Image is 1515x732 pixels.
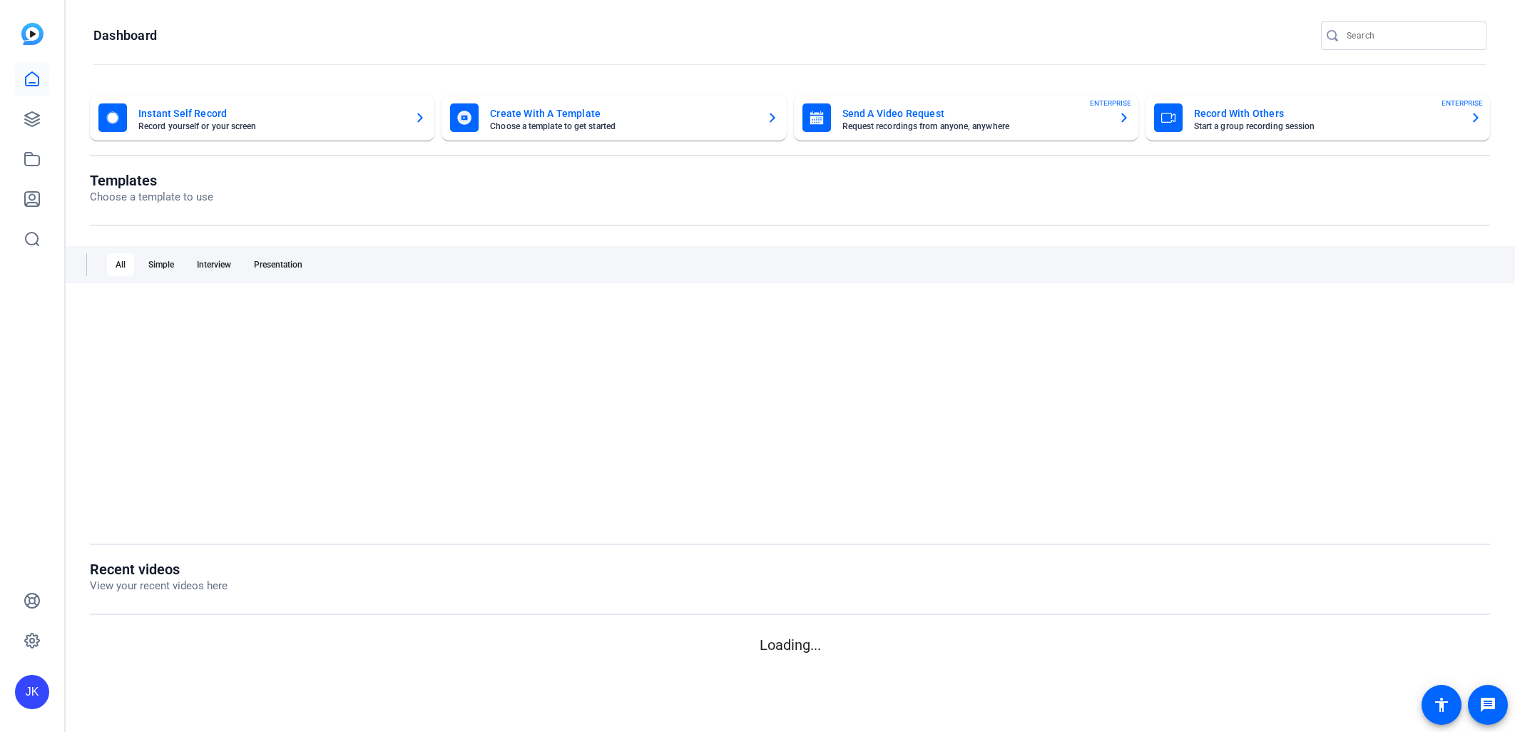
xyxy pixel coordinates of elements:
button: Send A Video RequestRequest recordings from anyone, anywhereENTERPRISE [794,95,1138,141]
mat-card-title: Create With A Template [490,105,755,122]
div: JK [15,675,49,709]
span: ENTERPRISE [1090,98,1131,108]
h1: Templates [90,172,213,189]
mat-card-subtitle: Start a group recording session [1194,122,1459,131]
mat-card-title: Instant Self Record [138,105,403,122]
p: View your recent videos here [90,578,228,594]
div: Presentation [245,253,311,276]
mat-card-title: Record With Others [1194,105,1459,122]
p: Loading... [90,634,1490,656]
h1: Recent videos [90,561,228,578]
button: Create With A TemplateChoose a template to get started [442,95,786,141]
mat-card-title: Send A Video Request [842,105,1107,122]
button: Record With OthersStart a group recording sessionENTERPRISE [1146,95,1490,141]
mat-card-subtitle: Choose a template to get started [490,122,755,131]
button: Instant Self RecordRecord yourself or your screen [90,95,434,141]
img: blue-gradient.svg [21,23,44,45]
mat-card-subtitle: Record yourself or your screen [138,122,403,131]
div: Simple [140,253,183,276]
div: Interview [188,253,240,276]
input: Search [1347,27,1475,44]
mat-icon: message [1479,696,1496,713]
div: All [107,253,134,276]
span: ENTERPRISE [1442,98,1483,108]
mat-card-subtitle: Request recordings from anyone, anywhere [842,122,1107,131]
p: Choose a template to use [90,189,213,205]
h1: Dashboard [93,27,157,44]
mat-icon: accessibility [1433,696,1450,713]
